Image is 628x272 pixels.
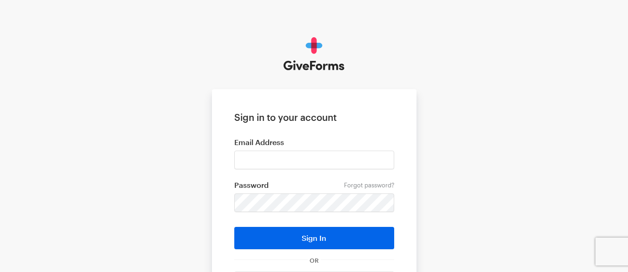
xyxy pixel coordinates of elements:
[234,227,394,249] button: Sign In
[234,138,394,147] label: Email Address
[344,181,394,189] a: Forgot password?
[234,180,394,190] label: Password
[234,112,394,123] h1: Sign in to your account
[308,257,321,264] span: OR
[284,37,344,71] img: GiveForms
